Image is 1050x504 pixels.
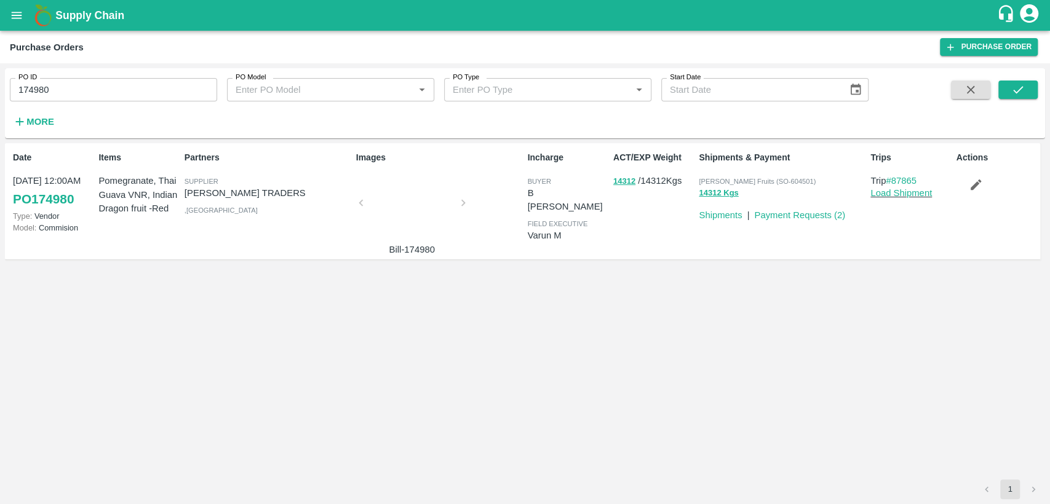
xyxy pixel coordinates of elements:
[13,188,74,210] a: PO174980
[448,82,611,98] input: Enter PO Type
[870,151,951,164] p: Trips
[55,7,996,24] a: Supply Chain
[975,479,1045,499] nav: pagination navigation
[26,117,54,127] strong: More
[31,3,55,28] img: logo
[13,210,93,222] p: Vendor
[453,73,479,82] label: PO Type
[10,111,57,132] button: More
[527,229,608,242] p: Varun M
[185,178,218,185] span: Supplier
[13,223,36,232] span: Model:
[661,78,839,101] input: Start Date
[236,73,266,82] label: PO Model
[870,174,951,187] p: Trip
[185,207,258,214] span: , [GEOGRAPHIC_DATA]
[2,1,31,30] button: open drawer
[356,151,523,164] p: Images
[414,82,430,98] button: Open
[98,174,179,215] p: Pomegranate, Thai Guava VNR, Indian Dragon fruit -Red
[18,73,37,82] label: PO ID
[940,38,1038,56] a: Purchase Order
[742,203,749,222] div: |
[98,151,179,164] p: Items
[1000,479,1020,499] button: page 1
[13,174,93,187] p: [DATE] 12:00AM
[1018,2,1040,28] div: account of current user
[185,186,351,200] p: [PERSON_NAME] TRADERS
[870,188,932,198] a: Load Shipment
[185,151,351,164] p: Partners
[957,151,1037,164] p: Actions
[996,4,1018,26] div: customer-support
[613,151,694,164] p: ACT/EXP Weight
[13,211,32,221] span: Type:
[13,222,93,234] p: Commision
[754,210,845,220] a: Payment Requests (2)
[527,186,608,214] p: B [PERSON_NAME]
[699,210,742,220] a: Shipments
[613,174,694,188] p: / 14312 Kgs
[10,78,217,101] input: Enter PO ID
[631,82,647,98] button: Open
[699,151,865,164] p: Shipments & Payment
[10,39,84,55] div: Purchase Orders
[613,175,635,189] button: 14312
[699,186,738,200] button: 14312 Kgs
[670,73,701,82] label: Start Date
[527,220,587,227] span: field executive
[527,178,551,185] span: buyer
[886,176,917,186] a: #87865
[699,178,816,185] span: [PERSON_NAME] Fruits (SO-604501)
[13,151,93,164] p: Date
[366,243,458,256] p: Bill-174980
[55,9,124,22] b: Supply Chain
[231,82,394,98] input: Enter PO Model
[844,78,867,101] button: Choose date
[527,151,608,164] p: Incharge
